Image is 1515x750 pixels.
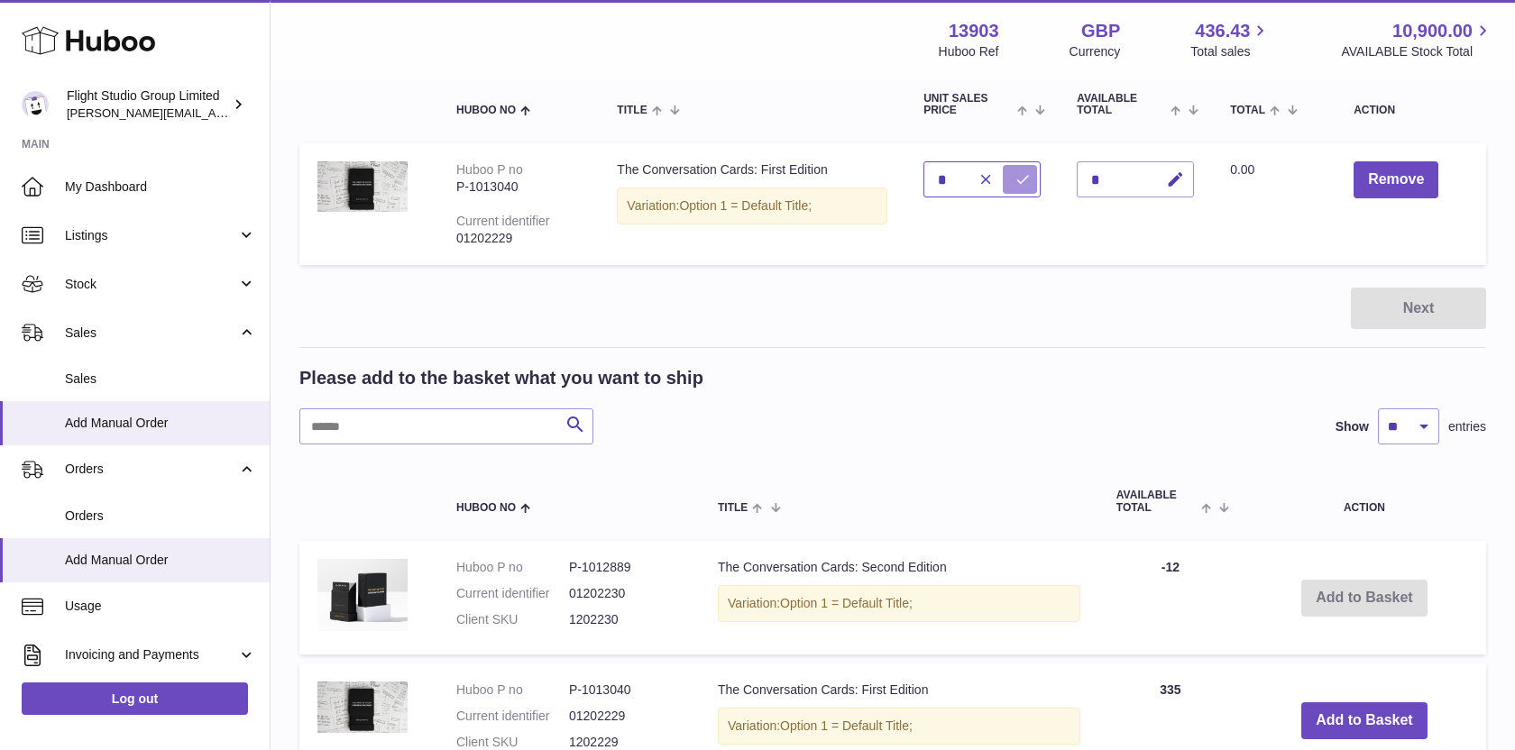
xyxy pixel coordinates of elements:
dd: 1202230 [569,611,682,628]
dt: Huboo P no [456,681,569,699]
span: Title [718,502,748,514]
button: Add to Basket [1301,702,1428,739]
div: Currency [1070,43,1121,60]
td: The Conversation Cards: First Edition [599,143,905,264]
span: Total sales [1190,43,1271,60]
td: -12 [1098,541,1243,655]
span: Huboo no [456,105,516,116]
span: My Dashboard [65,178,256,196]
div: Current identifier [456,214,550,228]
span: Option 1 = Default Title; [780,718,913,733]
span: Add Manual Order [65,552,256,569]
span: Huboo no [456,502,516,514]
img: The Conversation Cards: Second Edition [317,559,408,631]
div: Flight Studio Group Limited [67,87,229,122]
span: 10,900.00 [1392,19,1473,43]
div: P-1013040 [456,178,581,196]
span: Stock [65,276,237,293]
span: AVAILABLE Total [1116,489,1197,513]
a: 10,900.00 AVAILABLE Stock Total [1341,19,1493,60]
span: Unit Sales Price [923,93,1013,116]
span: AVAILABLE Stock Total [1341,43,1493,60]
span: Add Manual Order [65,415,256,432]
dt: Huboo P no [456,559,569,576]
div: 01202229 [456,230,581,247]
button: Remove [1354,161,1438,198]
div: Variation: [617,187,887,224]
span: entries [1448,418,1486,435]
a: 436.43 Total sales [1190,19,1271,60]
span: Listings [65,227,237,244]
strong: GBP [1081,19,1120,43]
dd: P-1013040 [569,681,682,699]
dd: 01202230 [569,585,682,602]
span: AVAILABLE Total [1077,93,1166,116]
a: Log out [22,682,248,715]
dt: Current identifier [456,708,569,725]
span: 436.43 [1195,19,1250,43]
strong: 13903 [949,19,999,43]
dd: P-1012889 [569,559,682,576]
span: Total [1230,105,1265,116]
span: 0.00 [1230,162,1254,177]
img: The Conversation Cards: First Edition [317,161,408,212]
div: Variation: [718,585,1080,622]
th: Action [1243,471,1486,531]
td: The Conversation Cards: Second Edition [700,541,1098,655]
img: natasha@stevenbartlett.com [22,91,49,118]
span: Option 1 = Default Title; [780,596,913,610]
div: Variation: [718,708,1080,745]
span: Usage [65,598,256,615]
h2: Please add to the basket what you want to ship [299,366,703,390]
div: Huboo Ref [939,43,999,60]
span: Title [617,105,647,116]
span: Invoicing and Payments [65,646,237,663]
span: Sales [65,325,237,342]
img: The Conversation Cards: First Edition [317,681,408,732]
span: Orders [65,508,256,525]
span: Sales [65,370,256,388]
dd: 01202229 [569,708,682,725]
label: Show [1336,418,1369,435]
dt: Client SKU [456,611,569,628]
span: [PERSON_NAME][EMAIL_ADDRESS][DOMAIN_NAME] [67,105,362,120]
dt: Current identifier [456,585,569,602]
span: Orders [65,461,237,478]
span: Option 1 = Default Title; [679,198,812,213]
div: Huboo P no [456,162,523,177]
div: Action [1354,105,1468,116]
